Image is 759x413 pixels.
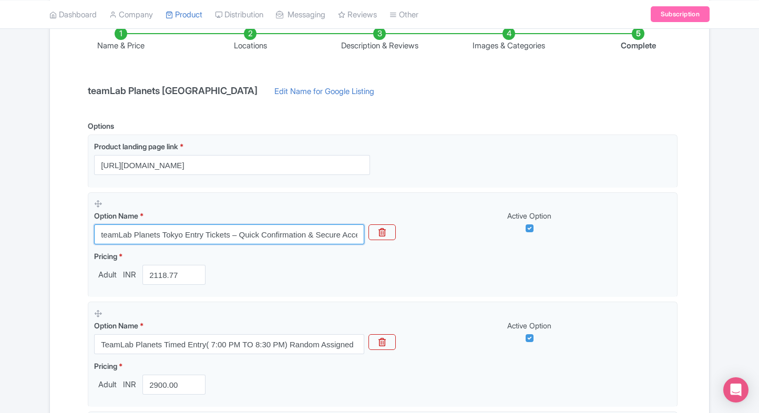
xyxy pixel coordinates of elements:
input: Product landing page link [94,155,370,175]
span: Product landing page link [94,142,178,151]
li: Description & Reviews [315,27,444,52]
input: 0.00 [142,375,206,395]
span: Option Name [94,321,138,330]
span: Adult [94,379,121,391]
li: Images & Categories [444,27,573,52]
div: Open Intercom Messenger [723,377,748,402]
input: Option Name [94,224,364,244]
span: INR [121,379,138,391]
span: INR [121,269,138,281]
a: Edit Name for Google Listing [264,86,385,102]
div: Options [88,120,114,131]
h4: teamLab Planets [GEOGRAPHIC_DATA] [81,86,264,96]
a: Subscription [651,6,710,22]
input: 0.00 [142,265,206,285]
li: Locations [186,27,315,52]
span: Pricing [94,362,117,370]
span: Pricing [94,252,117,261]
li: Name & Price [56,27,186,52]
li: Complete [573,27,703,52]
span: Option Name [94,211,138,220]
span: Adult [94,269,121,281]
span: Active Option [507,321,551,330]
input: Option Name [94,334,364,354]
span: Active Option [507,211,551,220]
